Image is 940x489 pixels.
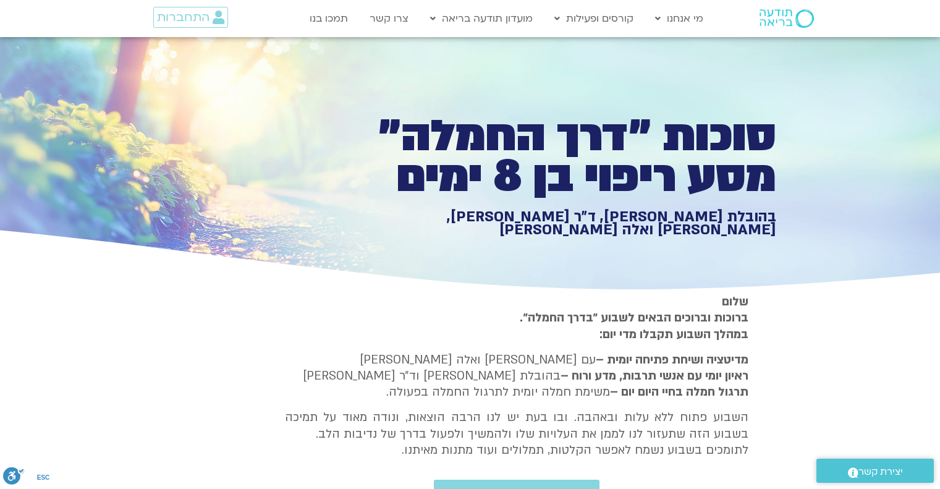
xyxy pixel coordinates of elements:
[153,7,228,28] a: התחברות
[303,7,354,30] a: תמכו בנו
[858,464,903,480] span: יצירת קשר
[520,310,748,342] strong: ברוכות וברוכים הבאים לשבוע ״בדרך החמלה״. במהלך השבוע תקבלו מדי יום:
[561,368,748,384] b: ראיון יומי עם אנשי תרבות, מדע ורוח –
[596,352,748,368] strong: מדיטציה ושיחת פתיחה יומית –
[157,11,210,24] span: התחברות
[363,7,415,30] a: צרו קשר
[548,7,640,30] a: קורסים ופעילות
[816,459,934,483] a: יצירת קשר
[348,210,776,237] h1: בהובלת [PERSON_NAME], ד״ר [PERSON_NAME], [PERSON_NAME] ואלה [PERSON_NAME]
[285,352,748,401] p: עם [PERSON_NAME] ואלה [PERSON_NAME] בהובלת [PERSON_NAME] וד״ר [PERSON_NAME] משימת חמלה יומית לתרג...
[760,9,814,28] img: תודעה בריאה
[285,409,748,458] p: השבוע פתוח ללא עלות ובאהבה. ובו בעת יש לנו הרבה הוצאות, ונודה מאוד על תמיכה בשבוע הזה שתעזור לנו ...
[424,7,539,30] a: מועדון תודעה בריאה
[348,116,776,197] h1: סוכות ״דרך החמלה״ מסע ריפוי בן 8 ימים
[610,384,748,400] b: תרגול חמלה בחיי היום יום –
[722,294,748,310] strong: שלום
[649,7,709,30] a: מי אנחנו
